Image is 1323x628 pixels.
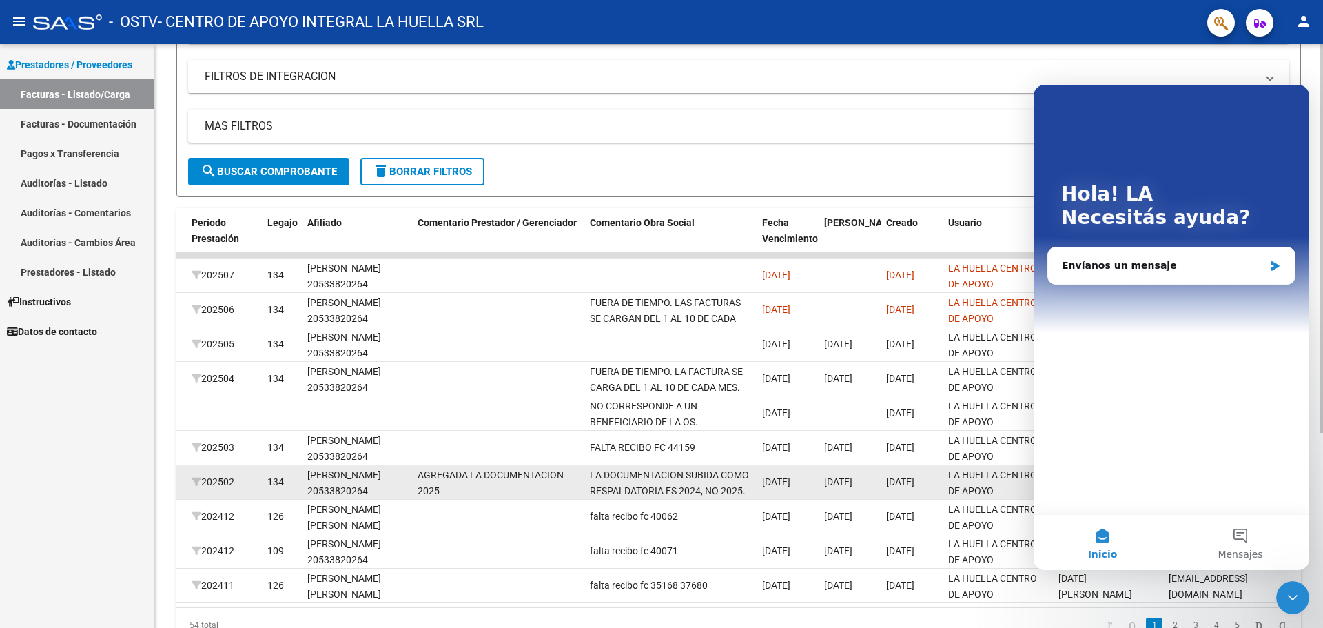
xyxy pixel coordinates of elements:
div: [PERSON_NAME] 20533820264 [307,536,407,568]
span: 202502 [192,476,234,487]
div: [PERSON_NAME] 20533820264 [307,467,407,499]
div: 134 [267,371,284,387]
span: falta recibo fc 35168 37680 [590,580,708,591]
div: [PERSON_NAME] 20533820264 [307,433,407,465]
span: LA HUELLA CENTRO DE APOYO [948,332,1037,358]
mat-panel-title: FILTROS DE INTEGRACION [205,69,1256,84]
span: Creado [886,217,918,228]
span: [DATE] [762,580,790,591]
div: 134 [267,336,284,352]
span: Comentario Prestador / Gerenciador [418,217,577,228]
div: [PERSON_NAME] [PERSON_NAME] 20535897876 [307,571,407,618]
span: LA HUELLA CENTRO DE APOYO [948,469,1037,496]
span: [DATE] [886,373,914,384]
span: 202503 [192,442,234,453]
div: 109 [267,543,284,559]
span: LA HUELLA CENTRO DE APOYO [948,366,1037,393]
button: Buscar Comprobante [188,158,349,185]
span: Comentario Obra Social [590,217,695,228]
div: [PERSON_NAME] [PERSON_NAME] 20535897876 [307,502,407,549]
datatable-header-cell: Comentario Prestador / Gerenciador [412,208,584,269]
datatable-header-cell: Período Prestación [186,208,262,269]
datatable-header-cell: Comentario Obra Social [584,208,757,269]
span: [DATE] [762,511,790,522]
datatable-header-cell: Fecha Confimado [819,208,881,269]
span: [DATE] [762,476,790,487]
span: [DATE] [886,442,914,453]
mat-icon: delete [373,163,389,179]
div: [PERSON_NAME] 20533820264 [307,295,407,327]
span: LA HUELLA CENTRO DE APOYO [948,435,1037,462]
mat-icon: search [201,163,217,179]
span: LA DOCUMENTACION SUBIDA COMO RESPALDATORIA ES 2024, NO 2025. [590,469,749,496]
div: [PERSON_NAME] 20533820264 [307,330,407,361]
span: [DATE] [824,373,852,384]
span: [EMAIL_ADDRESS][DOMAIN_NAME] [1169,573,1248,600]
mat-expansion-panel-header: FILTROS DE INTEGRACION [188,60,1289,93]
span: [DATE] [886,580,914,591]
span: 202504 [192,373,234,384]
datatable-header-cell: Afiliado [302,208,412,269]
span: [DATE] [762,407,790,418]
span: - CENTRO DE APOYO INTEGRAL LA HUELLA SRL [158,7,484,37]
span: LA HUELLA CENTRO DE APOYO [948,297,1037,324]
span: falta recibo fc 40071 [590,545,678,556]
span: [DATE] [886,304,914,315]
span: [DATE][PERSON_NAME] [1058,573,1132,600]
datatable-header-cell: Fecha Vencimiento [757,208,819,269]
span: Afiliado [307,217,342,228]
div: [PERSON_NAME] 20533820264 [307,364,407,396]
span: falta recibo fc 40062 [590,511,678,522]
span: Prestadores / Proveedores [7,57,132,72]
span: FUERA DE TIEMPO. LAS FACTURAS SE CARGAN DEL 1 AL 10 DE CADA MES. [590,297,741,340]
span: LA HUELLA CENTRO DE APOYO [948,538,1037,565]
span: [DATE] [886,270,914,281]
mat-expansion-panel-header: MAS FILTROS [188,110,1289,143]
span: [PERSON_NAME] [824,217,899,228]
span: [DATE] [762,338,790,350]
span: - OSTV [109,7,158,37]
div: 134 [267,474,284,490]
span: [DATE] [886,407,914,418]
span: [DATE] [824,338,852,350]
span: FALTA RECIBO FC 44159 [590,442,695,453]
span: 202412 [192,511,234,522]
datatable-header-cell: Creado [881,208,943,269]
mat-icon: menu [11,13,28,30]
span: AGREGADA LA DOCUMENTACION 2025 [418,469,564,496]
span: [DATE] [824,545,852,556]
span: Buscar Comprobante [201,165,337,178]
span: NO CORRESPONDE A UN BENEFICIARIO DE LA OS. [590,401,698,427]
span: Datos de contacto [7,324,97,339]
datatable-header-cell: Legajo [262,208,302,269]
span: LA HUELLA CENTRO DE APOYO [948,401,1037,427]
span: 202506 [192,304,234,315]
span: [DATE] [762,545,790,556]
span: [DATE] [886,511,914,522]
span: [DATE] [762,270,790,281]
span: [DATE] [824,442,852,453]
span: 202505 [192,338,234,350]
iframe: Intercom live chat [1034,85,1309,570]
span: Borrar Filtros [373,165,472,178]
span: [DATE] [824,476,852,487]
span: FUERA DE TIEMPO. LA FACTURA SE CARGA DEL 1 AL 10 DE CADA MES. FALTA RECIBO DE FC 45767. [590,366,743,409]
span: [DATE] [886,545,914,556]
button: Borrar Filtros [360,158,484,185]
mat-icon: person [1295,13,1312,30]
span: [DATE] [886,476,914,487]
span: 202507 [192,270,234,281]
span: [DATE] [824,580,852,591]
div: [PERSON_NAME] 20533820264 [307,261,407,292]
span: [DATE] [886,338,914,350]
span: Instructivos [7,294,71,310]
div: 126 [267,509,284,525]
span: Fecha Vencimiento [762,217,818,244]
div: 134 [267,302,284,318]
